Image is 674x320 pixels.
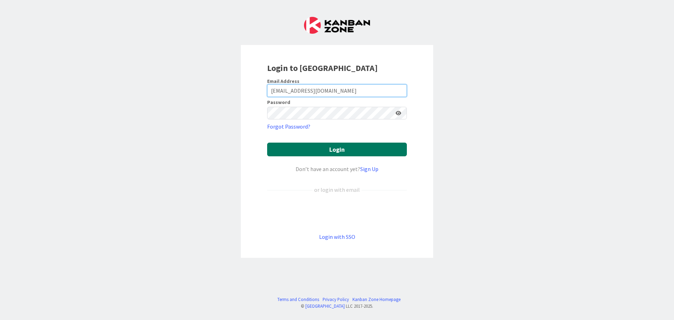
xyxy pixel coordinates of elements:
a: Login with SSO [319,233,355,240]
a: Terms and Conditions [277,296,319,303]
iframe: Sign in with Google Button [264,205,410,221]
label: Email Address [267,78,299,84]
button: Login [267,143,407,156]
label: Password [267,100,290,105]
div: © LLC 2017- 2025 . [274,303,401,309]
a: Forgot Password? [267,122,310,131]
div: or login with email [312,185,362,194]
a: Privacy Policy [323,296,349,303]
b: Login to [GEOGRAPHIC_DATA] [267,63,378,73]
a: Kanban Zone Homepage [352,296,401,303]
div: Don’t have an account yet? [267,165,407,173]
a: Sign Up [360,165,378,172]
a: [GEOGRAPHIC_DATA] [305,303,345,309]
img: Kanban Zone [304,17,370,34]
